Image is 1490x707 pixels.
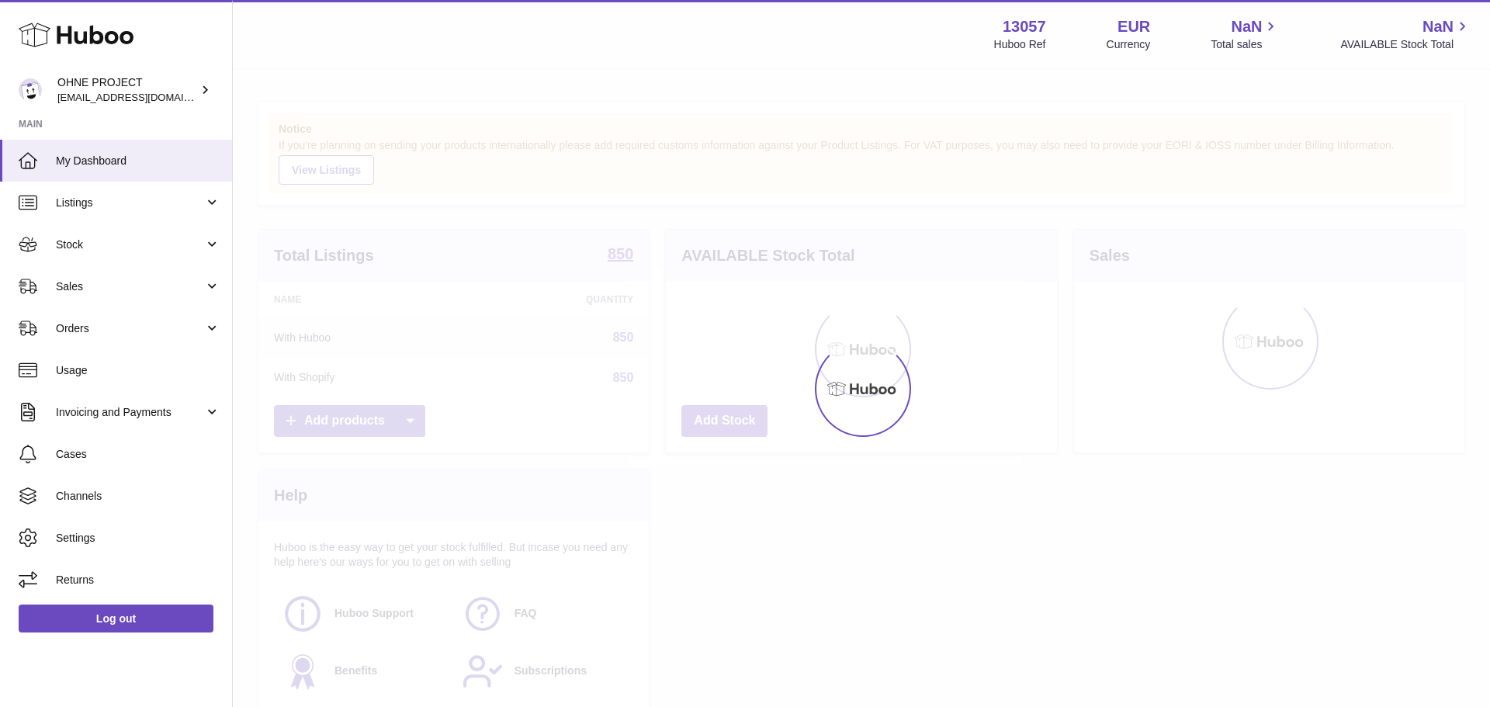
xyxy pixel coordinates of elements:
[1231,16,1262,37] span: NaN
[56,363,220,378] span: Usage
[1003,16,1046,37] strong: 13057
[1340,37,1471,52] span: AVAILABLE Stock Total
[56,531,220,546] span: Settings
[994,37,1046,52] div: Huboo Ref
[1211,16,1280,52] a: NaN Total sales
[1340,16,1471,52] a: NaN AVAILABLE Stock Total
[56,196,204,210] span: Listings
[56,237,204,252] span: Stock
[56,154,220,168] span: My Dashboard
[56,405,204,420] span: Invoicing and Payments
[1117,16,1150,37] strong: EUR
[56,321,204,336] span: Orders
[56,279,204,294] span: Sales
[1211,37,1280,52] span: Total sales
[57,91,228,103] span: [EMAIL_ADDRESS][DOMAIN_NAME]
[1107,37,1151,52] div: Currency
[1422,16,1454,37] span: NaN
[19,78,42,102] img: internalAdmin-13057@internal.huboo.com
[56,573,220,587] span: Returns
[57,75,197,105] div: OHNE PROJECT
[19,605,213,632] a: Log out
[56,489,220,504] span: Channels
[56,447,220,462] span: Cases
